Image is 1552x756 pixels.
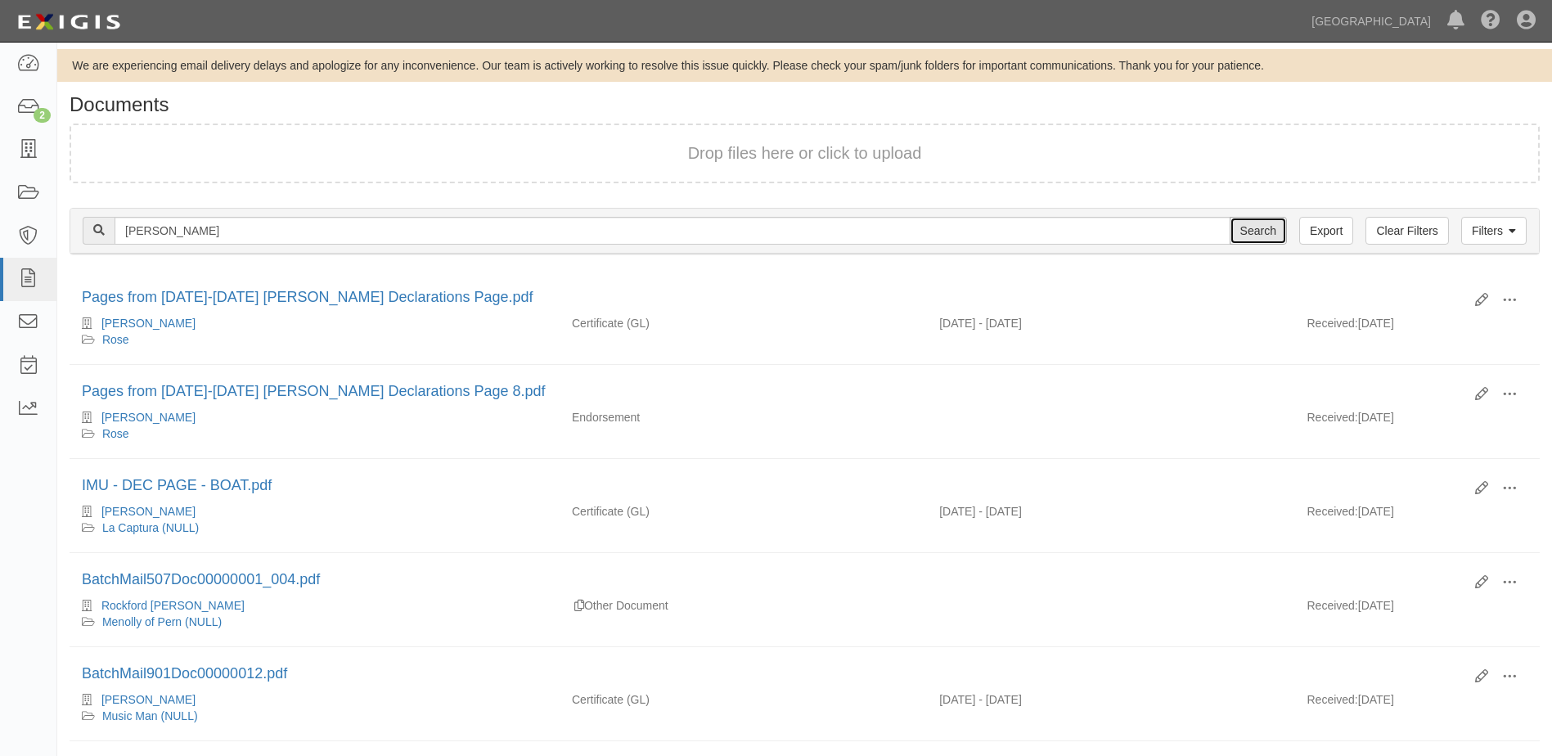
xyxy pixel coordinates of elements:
div: Lee Manter [82,315,547,331]
a: [PERSON_NAME] [101,411,196,424]
p: Received: [1307,315,1357,331]
div: La Captura (NULL) [82,520,547,536]
div: Rose [82,425,547,442]
a: Music Man (NULL) [102,709,198,722]
a: La Captura (NULL) [102,521,199,534]
a: Rockford [PERSON_NAME] [101,599,245,612]
h1: Documents [70,94,1540,115]
div: Lee Manter [82,409,547,425]
div: Rockford C. Curby [82,597,547,614]
div: IMU - DEC PAGE - BOAT.pdf [82,475,1463,497]
div: [DATE] [1294,409,1539,434]
div: [DATE] [1294,597,1539,622]
img: logo-5460c22ac91f19d4615b14bd174203de0afe785f0fc80cf4dbbc73dc1793850b.png [12,7,125,37]
a: [PERSON_NAME] [101,505,196,518]
a: [GEOGRAPHIC_DATA] [1303,5,1439,38]
div: BatchMail507Doc00000001_004.pdf [82,569,1463,591]
div: Menolly of Pern (NULL) [82,614,547,630]
div: [DATE] [1294,503,1539,528]
div: Melvin D Seals [82,691,547,708]
a: Export [1299,217,1353,245]
a: Rose [102,333,129,346]
input: Search [115,217,1230,245]
div: Gerald Rose [82,503,547,520]
a: Pages from [DATE]-[DATE] [PERSON_NAME] Declarations Page.pdf [82,289,533,305]
a: BatchMail901Doc00000012.pdf [82,665,287,682]
button: Drop files here or click to upload [688,142,922,165]
a: Clear Filters [1365,217,1448,245]
a: [PERSON_NAME] [101,317,196,330]
div: [DATE] [1294,315,1539,340]
i: Help Center - Complianz [1481,11,1500,31]
p: Received: [1307,691,1357,708]
div: 2 [34,108,51,123]
a: IMU - DEC PAGE - BOAT.pdf [82,477,272,493]
div: BatchMail901Doc00000012.pdf [82,664,1463,685]
div: Pages from 2025-2026 Markel Declarations Page.pdf [82,287,1463,308]
p: Received: [1307,503,1357,520]
div: Other Document [560,597,927,614]
input: Search [1230,217,1287,245]
a: BatchMail507Doc00000001_004.pdf [82,571,320,587]
div: General Liability [560,503,927,520]
div: Effective - Expiration [927,597,1294,598]
div: Effective 09/02/2025 - Expiration 09/02/2026 [927,691,1294,708]
div: Music Man (NULL) [82,708,547,724]
a: Pages from [DATE]-[DATE] [PERSON_NAME] Declarations Page 8.pdf [82,383,546,399]
div: Duplicate [574,597,584,614]
div: Effective 08/17/2025 - Expiration 08/17/2026 [927,315,1294,331]
div: General Liability [560,691,927,708]
div: Rose [82,331,547,348]
div: Pages from 2025-2026 Markel Declarations Page 8.pdf [82,381,1463,403]
div: We are experiencing email delivery delays and apologize for any inconvenience. Our team is active... [57,57,1552,74]
a: Rose [102,427,129,440]
div: [DATE] [1294,691,1539,716]
p: Received: [1307,597,1357,614]
div: General Liability [560,315,927,331]
div: Endorsement [560,409,927,425]
a: [PERSON_NAME] [101,693,196,706]
a: Filters [1461,217,1527,245]
div: Effective 08/21/2025 - Expiration 08/21/2026 [927,503,1294,520]
a: Menolly of Pern (NULL) [102,615,222,628]
div: Effective - Expiration [927,409,1294,410]
p: Received: [1307,409,1357,425]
